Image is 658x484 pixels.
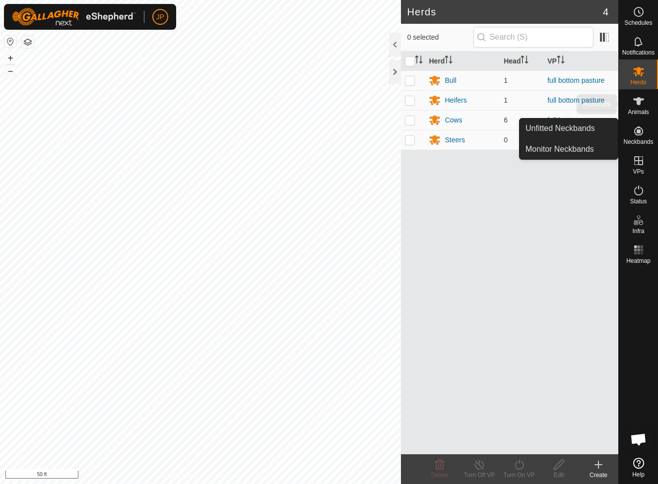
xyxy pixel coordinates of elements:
p-sorticon: Activate to sort [521,57,528,65]
a: Open chat [624,424,654,454]
th: Head [500,52,543,71]
span: Herds [630,79,646,85]
div: Turn Off VP [460,471,499,480]
span: Heatmap [626,258,651,264]
span: 1 [504,76,508,84]
span: Monitor Neckbands [526,143,594,155]
th: Herd [425,52,500,71]
a: Help [619,454,658,482]
div: Turn On VP [499,471,539,480]
p-sorticon: Activate to sort [445,57,453,65]
span: Neckbands [623,139,653,145]
img: Gallagher Logo [12,8,136,26]
span: Infra [632,228,644,234]
div: Create [579,471,618,480]
button: + [4,52,16,64]
span: Delete [431,472,449,479]
span: Schedules [624,20,652,26]
div: Heifers [445,95,466,106]
span: Unfitted Neckbands [526,122,595,134]
span: 0 selected [407,32,473,43]
div: Cows [445,115,462,125]
div: Bull [445,75,456,86]
a: full bottom pasture [547,76,604,84]
button: Reset Map [4,36,16,48]
button: Map Layers [22,36,34,48]
span: 1 [504,96,508,104]
th: VP [543,52,618,71]
span: Status [630,198,647,204]
span: JP [156,12,164,22]
div: Steers [445,135,464,145]
span: Help [632,472,645,478]
p-sorticon: Activate to sort [415,57,423,65]
span: Notifications [622,50,655,56]
span: 4 [603,4,608,19]
a: Monitor Neckbands [520,139,618,159]
span: 0 [504,136,508,144]
a: Privacy Policy [161,471,198,480]
span: VPs [633,169,644,175]
a: full bottom pasture [547,96,604,104]
span: 6 [504,116,508,124]
input: Search (S) [473,27,593,48]
a: Contact Us [210,471,240,480]
button: – [4,65,16,77]
p-sorticon: Activate to sort [557,57,565,65]
span: Animals [628,109,649,115]
h2: Herds [407,6,602,18]
a: full bottom pasture [547,116,604,124]
a: Unfitted Neckbands [520,119,618,138]
div: Edit [539,471,579,480]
